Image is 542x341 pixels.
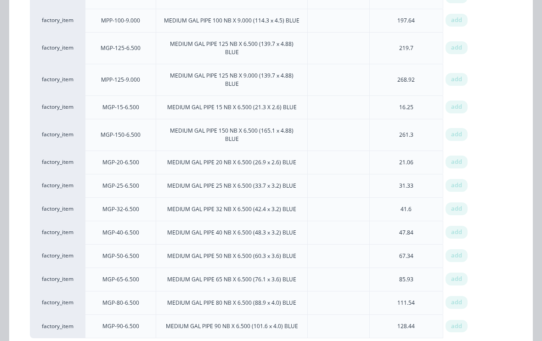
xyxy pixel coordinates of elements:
span: add [451,204,462,213]
div: 16.25 [399,103,413,112]
div: 219.7 [399,44,413,52]
div: 31.33 [399,182,413,190]
div: factory_item [30,32,85,64]
span: add [451,251,462,260]
div: factory_item [30,221,85,244]
div: add [446,41,468,54]
div: add [446,202,468,215]
div: factory_item [30,64,85,95]
div: MEDIUM GAL PIPE 65 NB X 6.500 (76.1 x 3.6) BLUE [167,275,296,284]
div: factory_item [30,314,85,338]
div: MGP-40-6.500 [102,229,139,237]
span: add [451,16,462,25]
div: add [446,14,468,27]
div: 41.6 [401,205,412,213]
div: MGP-80-6.500 [102,299,139,307]
div: MEDIUM GAL PIPE 150 NB X 6.500 (165.1 x 4.88) BLUE [164,127,300,143]
div: MPP-100-9.000 [101,17,140,25]
span: add [451,102,462,112]
div: factory_item [30,197,85,221]
div: 261.3 [399,131,413,139]
div: MEDIUM GAL PIPE 32 NB X 6.500 (42.4 x 3.2) BLUE [167,205,296,213]
div: MGP-32-6.500 [102,205,139,213]
span: add [451,322,462,331]
span: add [451,43,462,52]
div: MGP-125-6.500 [101,44,141,52]
div: MEDIUM GAL PIPE 40 NB X 6.500 (48.3 x 3.2) BLUE [167,229,296,237]
div: 21.06 [399,158,413,167]
div: MEDIUM GAL PIPE 90 NB X 6.500 (101.6 x 4.0) BLUE [166,322,298,330]
div: 111.54 [397,299,415,307]
div: MEDIUM GAL PIPE 80 NB X 6.500 (88.9 x 4.0) BLUE [167,299,296,307]
div: MEDIUM GAL PIPE 50 NB X 6.500 (60.3 x 3.6) BLUE [167,252,296,260]
div: 197.64 [397,17,415,25]
div: MEDIUM GAL PIPE 20 NB X 6.500 (26.9 x 2.6) BLUE [167,158,296,167]
div: MGP-65-6.500 [102,275,139,284]
div: add [446,296,468,309]
div: 128.44 [397,322,415,330]
div: MEDIUM GAL PIPE 100 NB X 9.000 (114.3 x 4.5) BLUE [164,17,299,25]
div: add [446,226,468,239]
div: 268.92 [397,76,415,84]
div: MGP-15-6.500 [102,103,139,112]
span: add [451,157,462,167]
div: 85.93 [399,275,413,284]
div: MGP-50-6.500 [102,252,139,260]
span: add [451,130,462,139]
div: MPP-125-9.000 [101,76,140,84]
div: factory_item [30,268,85,291]
div: factory_item [30,119,85,151]
div: factory_item [30,244,85,268]
div: MGP-90-6.500 [102,322,139,330]
div: add [446,73,468,86]
div: MGP-20-6.500 [102,158,139,167]
span: add [451,75,462,84]
span: add [451,228,462,237]
div: 47.84 [399,229,413,237]
span: add [451,181,462,190]
div: add [446,128,468,141]
div: MEDIUM GAL PIPE 25 NB X 6.500 (33.7 x 3.2) BLUE [167,182,296,190]
div: MGP-25-6.500 [102,182,139,190]
div: factory_item [30,151,85,174]
div: add [446,179,468,192]
span: add [451,274,462,284]
div: add [446,320,468,333]
div: factory_item [30,291,85,314]
div: add [446,156,468,168]
div: add [446,249,468,262]
div: add [446,273,468,285]
span: add [451,298,462,307]
div: factory_item [30,95,85,119]
div: MGP-150-6.500 [101,131,141,139]
div: MEDIUM GAL PIPE 125 NB X 6.500 (139.7 x 4.88) BLUE [164,40,300,56]
div: MEDIUM GAL PIPE 125 NB X 9.000 (139.7 x 4.88) BLUE [164,72,300,88]
div: factory_item [30,9,85,32]
div: factory_item [30,174,85,197]
div: add [446,101,468,113]
div: MEDIUM GAL PIPE 15 NB X 6.500 (21.3 X 2.6) BLUE [167,103,297,112]
div: 67.34 [399,252,413,260]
